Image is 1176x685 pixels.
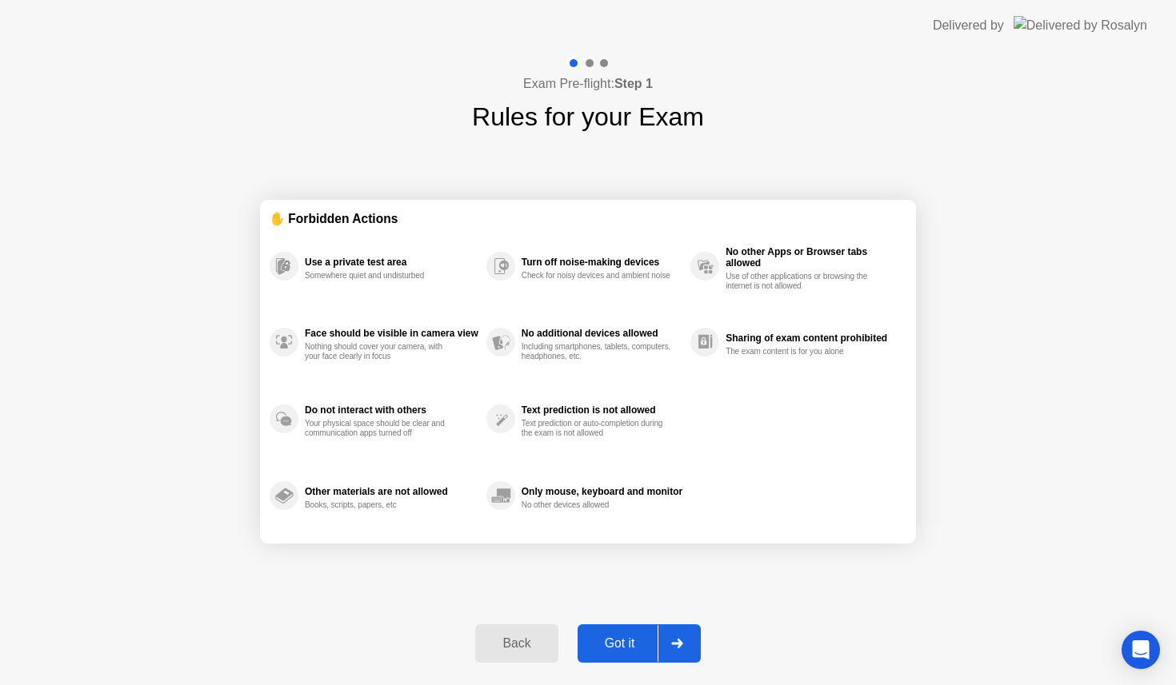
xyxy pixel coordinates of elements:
[480,636,553,651] div: Back
[522,271,673,281] div: Check for noisy devices and ambient noise
[522,500,673,510] div: No other devices allowed
[578,624,701,663] button: Got it
[270,209,906,228] div: ✋ Forbidden Actions
[933,16,1004,35] div: Delivered by
[614,77,653,90] b: Step 1
[305,404,478,416] div: Do not interact with others
[522,486,682,497] div: Only mouse, keyboard and monitor
[522,257,682,268] div: Turn off noise-making devices
[1014,16,1147,34] img: Delivered by Rosalyn
[475,624,558,663] button: Back
[726,333,898,344] div: Sharing of exam content prohibited
[305,257,478,268] div: Use a private test area
[522,342,673,361] div: Including smartphones, tablets, computers, headphones, etc.
[305,500,456,510] div: Books, scripts, papers, etc
[522,419,673,438] div: Text prediction or auto-completion during the exam is not allowed
[726,246,898,269] div: No other Apps or Browser tabs allowed
[305,271,456,281] div: Somewhere quiet and undisturbed
[472,98,704,136] h1: Rules for your Exam
[726,272,877,291] div: Use of other applications or browsing the internet is not allowed
[523,74,653,94] h4: Exam Pre-flight:
[582,636,658,651] div: Got it
[305,486,478,497] div: Other materials are not allowed
[305,342,456,361] div: Nothing should cover your camera, with your face clearly in focus
[726,347,877,356] div: The exam content is for you alone
[522,328,682,339] div: No additional devices allowed
[522,404,682,416] div: Text prediction is not allowed
[1122,631,1160,669] div: Open Intercom Messenger
[305,328,478,339] div: Face should be visible in camera view
[305,419,456,438] div: Your physical space should be clear and communication apps turned off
